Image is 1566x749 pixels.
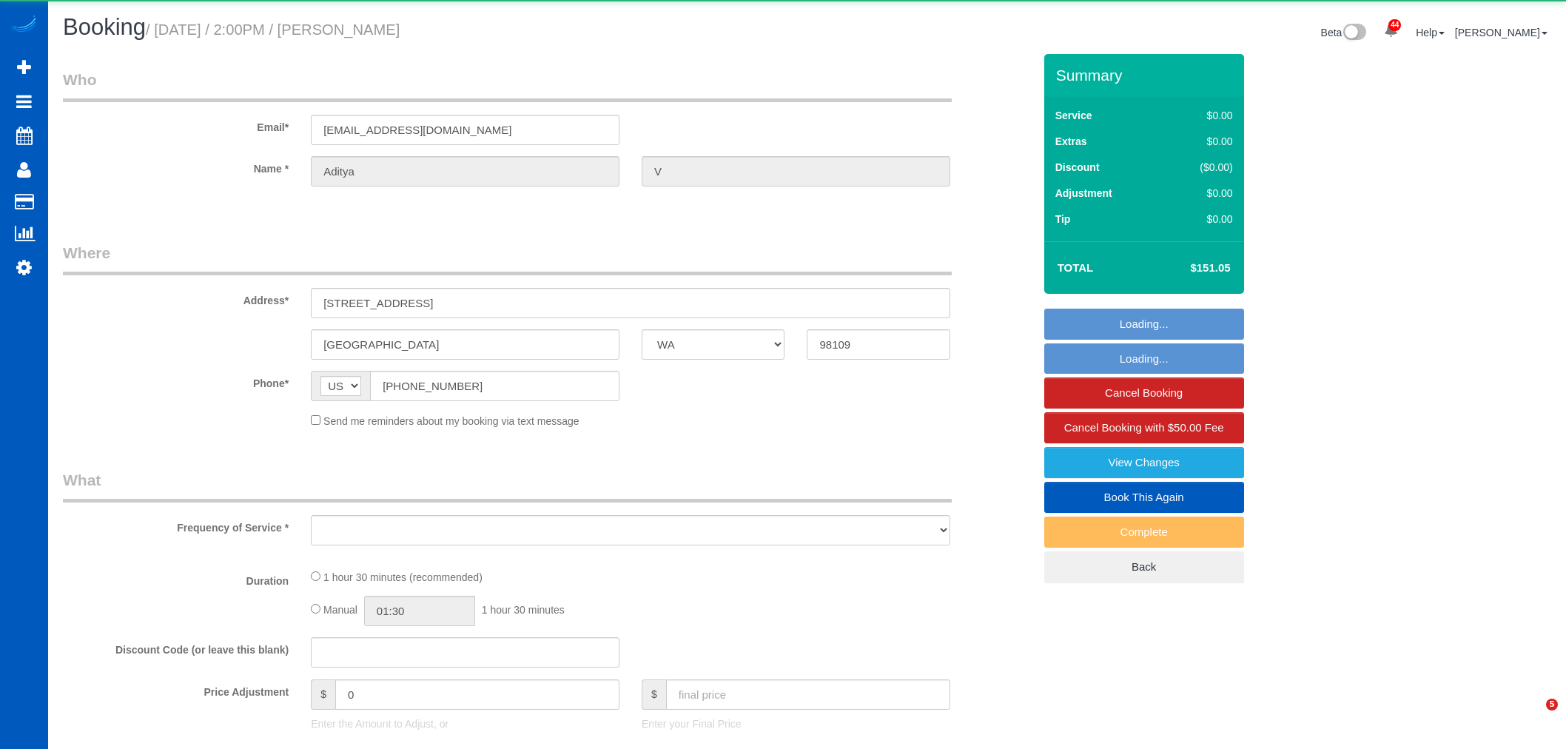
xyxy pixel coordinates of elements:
label: Tip [1055,212,1071,226]
label: Discount Code (or leave this blank) [52,637,300,657]
span: Booking [63,14,146,40]
legend: Who [63,69,952,102]
strong: Total [1058,261,1094,274]
a: [PERSON_NAME] [1455,27,1547,38]
span: Send me reminders about my booking via text message [323,415,579,427]
span: $ [311,679,335,710]
label: Duration [52,568,300,588]
span: 1 hour 30 minutes [482,604,565,616]
a: 44 [1377,15,1405,47]
input: Last Name* [642,156,950,187]
a: Cancel Booking with $50.00 Fee [1044,412,1244,443]
a: Cancel Booking [1044,377,1244,409]
label: Extras [1055,134,1087,149]
input: Email* [311,115,619,145]
label: Phone* [52,371,300,391]
label: Email* [52,115,300,135]
div: $0.00 [1169,186,1233,201]
img: New interface [1342,24,1366,43]
input: Phone* [370,371,619,401]
label: Address* [52,288,300,308]
input: City* [311,329,619,360]
label: Frequency of Service * [52,515,300,535]
a: View Changes [1044,447,1244,478]
iframe: Intercom live chat [1516,699,1551,734]
span: 5 [1546,699,1558,711]
input: Zip Code* [807,329,950,360]
label: Adjustment [1055,186,1112,201]
label: Price Adjustment [52,679,300,699]
input: First Name* [311,156,619,187]
span: Manual [323,604,357,616]
span: $ [642,679,666,710]
span: 1 hour 30 minutes (recommended) [323,571,483,583]
div: ($0.00) [1169,160,1233,175]
p: Enter your Final Price [642,716,950,731]
legend: Where [63,242,952,275]
legend: What [63,469,952,503]
h3: Summary [1056,67,1237,84]
a: Book This Again [1044,482,1244,513]
div: $0.00 [1169,212,1233,226]
a: Help [1416,27,1445,38]
p: Enter the Amount to Adjust, or [311,716,619,731]
input: final price [666,679,950,710]
span: Cancel Booking with $50.00 Fee [1064,421,1224,434]
div: $0.00 [1169,108,1233,123]
div: $0.00 [1169,134,1233,149]
a: Beta [1321,27,1367,38]
label: Service [1055,108,1092,123]
label: Name * [52,156,300,176]
label: Discount [1055,160,1100,175]
small: / [DATE] / 2:00PM / [PERSON_NAME] [146,21,400,38]
h4: $151.05 [1146,262,1230,275]
a: Back [1044,551,1244,582]
span: 44 [1388,19,1401,31]
img: Automaid Logo [9,15,38,36]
